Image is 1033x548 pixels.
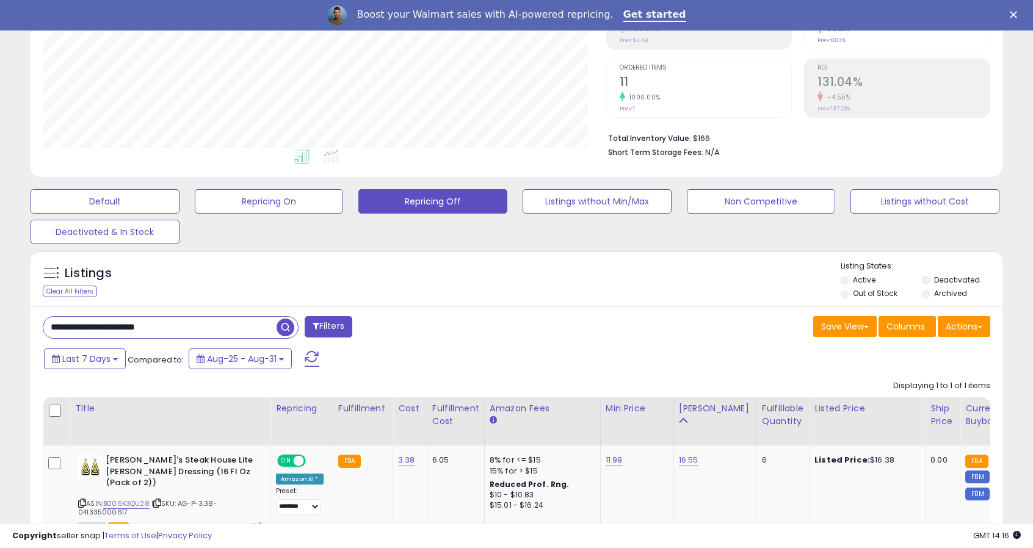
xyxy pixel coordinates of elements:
span: ON [278,456,294,466]
div: 6 [762,455,800,466]
button: Save View [813,316,877,337]
button: Listings without Min/Max [523,189,672,214]
div: Amazon Fees [490,402,595,415]
small: FBA [338,455,361,468]
h2: 11 [620,75,792,92]
small: Amazon Fees. [490,415,497,426]
button: Non Competitive [687,189,836,214]
div: Displaying 1 to 1 of 1 items [893,380,990,392]
span: 2025-09-8 14:16 GMT [973,530,1021,541]
div: Boost your Walmart sales with AI-powered repricing. [357,9,613,21]
span: All listings currently available for purchase on Amazon [78,522,106,533]
div: Repricing [276,402,328,415]
button: Listings without Cost [850,189,999,214]
div: Current Buybox Price [965,402,1028,428]
button: Filters [305,316,352,337]
div: Close [1010,11,1022,18]
small: Prev: 8.83% [817,37,846,44]
span: Last 7 Days [62,353,111,365]
small: Prev: 137.28% [817,105,850,112]
div: ASIN: [78,455,261,532]
button: Repricing Off [358,189,507,214]
span: | SKU: AG-P-3.38-041335000617 [78,499,217,517]
div: Clear All Filters [43,286,97,297]
span: ROI [817,65,990,71]
button: Default [31,189,179,214]
small: 950.00% [625,24,659,34]
button: Actions [938,316,990,337]
span: OFF [304,456,324,466]
b: Short Term Storage Fees: [608,147,703,157]
div: Fulfillment [338,402,388,415]
label: Active [853,275,875,285]
div: Fulfillable Quantity [762,402,804,428]
div: Title [75,402,266,415]
label: Out of Stock [853,288,897,298]
div: 6.05 [432,455,475,466]
small: 50.51% [823,24,849,34]
div: [PERSON_NAME] [679,402,752,415]
span: Columns [886,320,925,333]
b: Total Inventory Value: [608,133,691,143]
span: Compared to: [128,354,184,366]
div: Cost [398,402,422,415]
span: Aug-25 - Aug-31 [207,353,277,365]
b: Listed Price: [814,454,870,466]
div: 0.00 [930,455,951,466]
span: N/A [705,146,720,158]
a: Terms of Use [104,530,156,541]
div: $15.01 - $16.24 [490,500,591,511]
button: Repricing On [195,189,344,214]
b: [PERSON_NAME]'s Steak House Lite [PERSON_NAME] Dressing (16 Fl Oz (Pack of 2)) [106,455,254,492]
div: Preset: [276,487,324,514]
a: B006K3QU28 [103,499,150,509]
small: -4.55% [823,93,850,102]
li: $166 [608,130,981,145]
button: Aug-25 - Aug-31 [189,348,292,369]
span: Ordered Items [620,65,792,71]
div: seller snap | | [12,530,212,542]
div: $16.38 [814,455,916,466]
div: 15% for > $15 [490,466,591,477]
a: 16.55 [679,454,698,466]
div: Min Price [606,402,669,415]
h2: 131.04% [817,75,990,92]
small: 1000.00% [625,93,661,102]
button: Last 7 Days [44,348,126,369]
div: Listed Price [814,402,920,415]
p: Listing States: [841,261,1002,272]
small: Prev: $4.64 [620,37,648,44]
a: 11.99 [606,454,623,466]
span: FBA [108,522,129,533]
small: FBM [965,488,989,500]
a: Privacy Policy [158,530,212,541]
label: Archived [934,288,967,298]
a: Get started [623,9,686,22]
a: 3.38 [398,454,415,466]
img: 51063d4nDML._SL40_.jpg [78,455,103,479]
label: Deactivated [934,275,980,285]
div: Ship Price [930,402,955,428]
strong: Copyright [12,530,57,541]
b: Reduced Prof. Rng. [490,479,570,489]
button: Deactivated & In Stock [31,220,179,244]
small: FBM [965,470,989,483]
h5: Listings [65,265,112,282]
div: Amazon AI * [276,474,324,485]
small: FBA [965,455,988,468]
button: Columns [879,316,936,337]
div: 8% for <= $15 [490,455,591,466]
small: Prev: 1 [620,105,635,112]
img: Profile image for Adrian [327,5,347,25]
div: $10 - $10.83 [490,490,591,500]
div: Fulfillment Cost [432,402,479,428]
